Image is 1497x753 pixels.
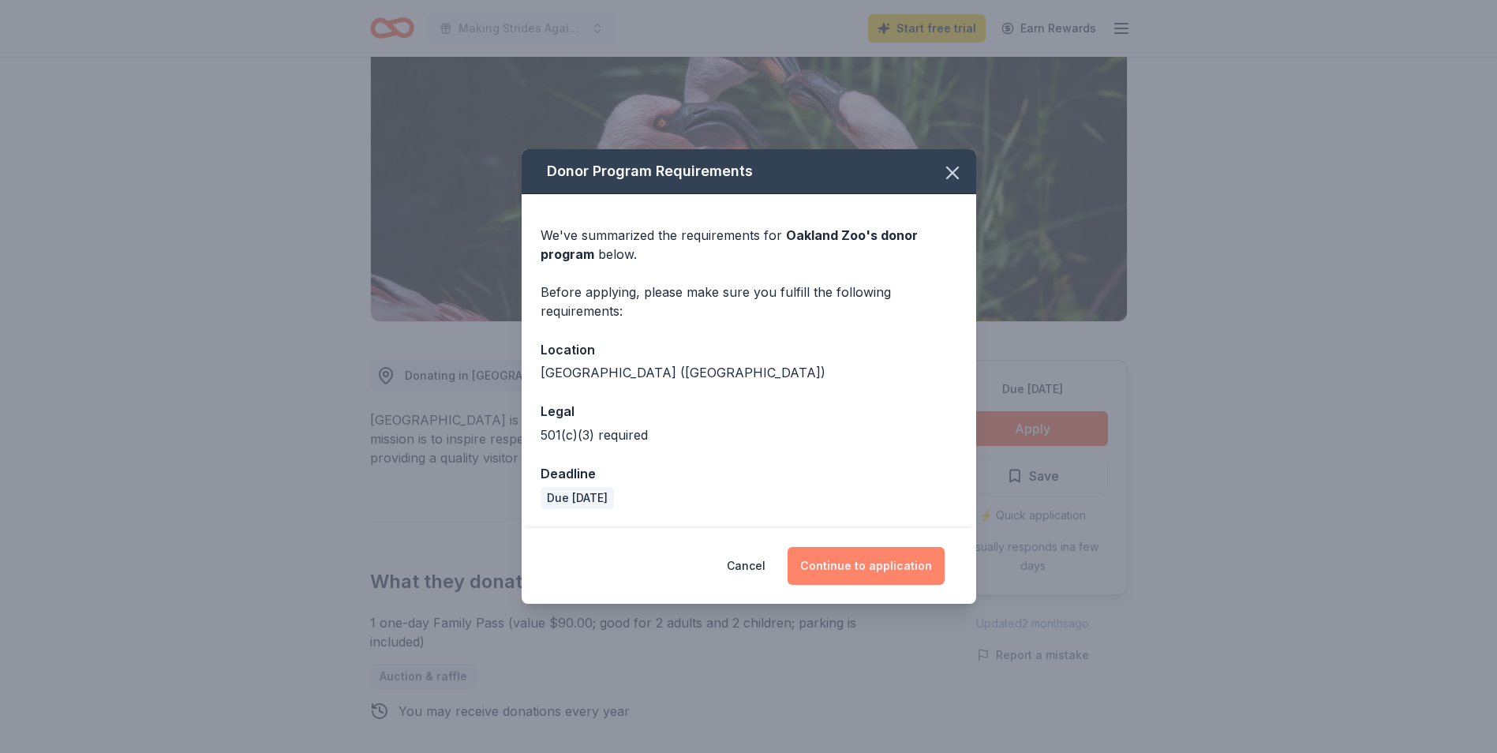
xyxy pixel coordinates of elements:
[541,463,957,484] div: Deadline
[541,339,957,360] div: Location
[727,547,765,585] button: Cancel
[522,149,976,194] div: Donor Program Requirements
[541,363,957,382] div: [GEOGRAPHIC_DATA] ([GEOGRAPHIC_DATA])
[541,226,957,264] div: We've summarized the requirements for below.
[788,547,945,585] button: Continue to application
[541,401,957,421] div: Legal
[541,425,957,444] div: 501(c)(3) required
[541,283,957,320] div: Before applying, please make sure you fulfill the following requirements:
[541,487,614,509] div: Due [DATE]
